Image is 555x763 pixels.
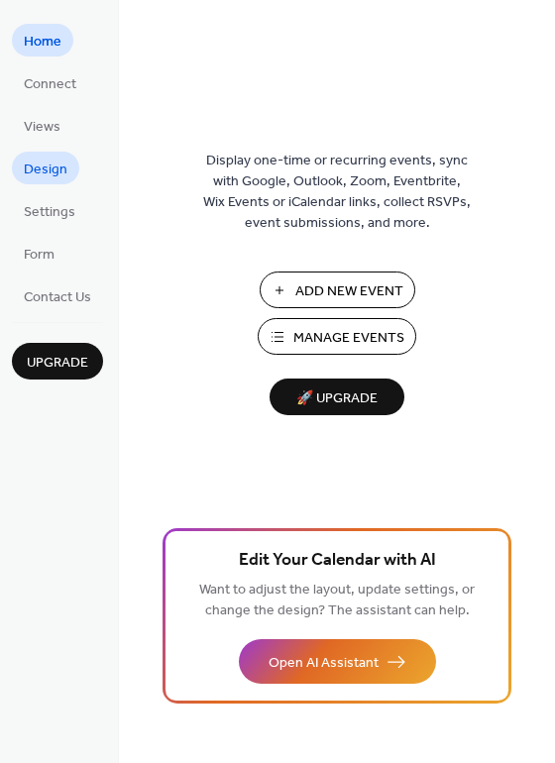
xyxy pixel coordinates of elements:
span: Contact Us [24,287,91,308]
span: Design [24,160,67,180]
button: Manage Events [258,318,416,355]
span: Display one-time or recurring events, sync with Google, Outlook, Zoom, Eventbrite, Wix Events or ... [203,151,471,234]
button: Upgrade [12,343,103,380]
span: Want to adjust the layout, update settings, or change the design? The assistant can help. [199,577,475,624]
span: Open AI Assistant [269,653,379,674]
button: Open AI Assistant [239,639,436,684]
a: Home [12,24,73,56]
span: Connect [24,74,76,95]
span: Home [24,32,61,53]
a: Design [12,152,79,184]
span: Form [24,245,55,266]
span: Settings [24,202,75,223]
a: Connect [12,66,88,99]
button: 🚀 Upgrade [270,379,404,415]
a: Views [12,109,72,142]
a: Form [12,237,66,270]
span: Views [24,117,60,138]
a: Contact Us [12,279,103,312]
span: Add New Event [295,281,403,302]
span: 🚀 Upgrade [281,385,392,412]
span: Edit Your Calendar with AI [239,547,436,575]
a: Settings [12,194,87,227]
span: Manage Events [293,328,404,349]
button: Add New Event [260,272,415,308]
span: Upgrade [27,353,88,374]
